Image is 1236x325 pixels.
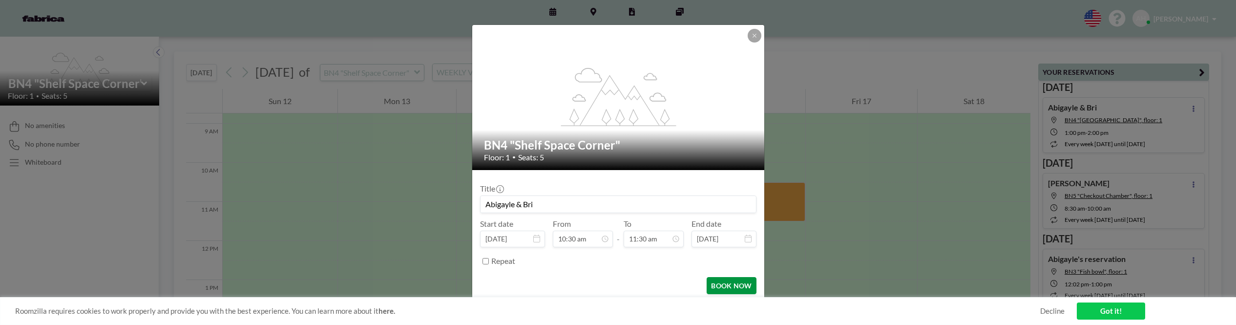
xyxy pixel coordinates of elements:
[480,219,513,229] label: Start date
[617,222,620,244] span: -
[484,152,510,162] span: Floor: 1
[378,306,395,315] a: here.
[484,138,754,152] h2: BN4 "Shelf Space Corner"
[707,277,756,294] button: BOOK NOW
[491,256,515,266] label: Repeat
[518,152,544,162] span: Seats: 5
[553,219,571,229] label: From
[481,196,756,213] input: Abigayle's reservation
[1040,306,1065,316] a: Decline
[480,184,503,194] label: Title
[1077,303,1145,320] a: Got it!
[15,306,1040,316] span: Roomzilla requires cookies to work properly and provide you with the best experience. You can lea...
[691,219,721,229] label: End date
[512,153,516,161] span: •
[561,67,676,126] g: flex-grow: 1.2;
[624,219,631,229] label: To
